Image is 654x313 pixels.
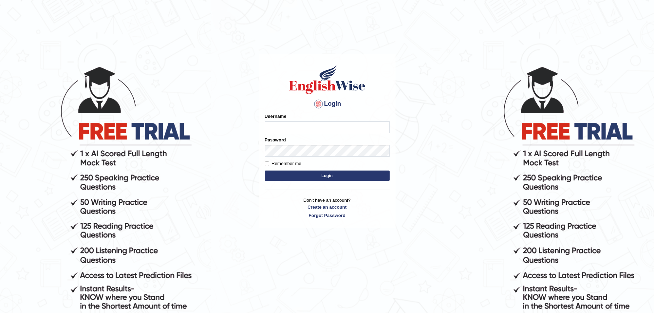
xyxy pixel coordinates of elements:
label: Username [265,113,287,120]
label: Password [265,137,286,143]
a: Forgot Password [265,212,390,219]
img: Logo of English Wise sign in for intelligent practice with AI [288,64,367,95]
button: Login [265,171,390,181]
h4: Login [265,98,390,110]
p: Don't have an account? [265,197,390,218]
a: Create an account [265,204,390,210]
label: Remember me [265,160,301,167]
input: Remember me [265,162,269,166]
